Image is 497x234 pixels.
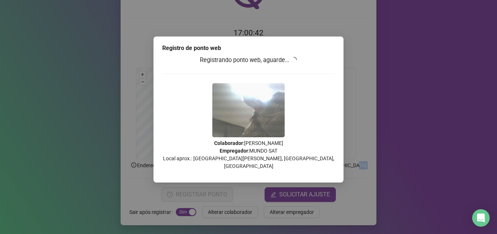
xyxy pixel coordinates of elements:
[291,57,297,63] span: loading
[472,209,490,227] div: Open Intercom Messenger
[212,83,285,137] img: 2Q==
[162,44,335,53] div: Registro de ponto web
[162,139,335,170] p: : [PERSON_NAME] : MUNDO SAT Local aprox.: [GEOGRAPHIC_DATA][PERSON_NAME], [GEOGRAPHIC_DATA], [GEO...
[214,140,243,146] strong: Colaborador
[162,55,335,65] h3: Registrando ponto web, aguarde...
[220,148,248,154] strong: Empregador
